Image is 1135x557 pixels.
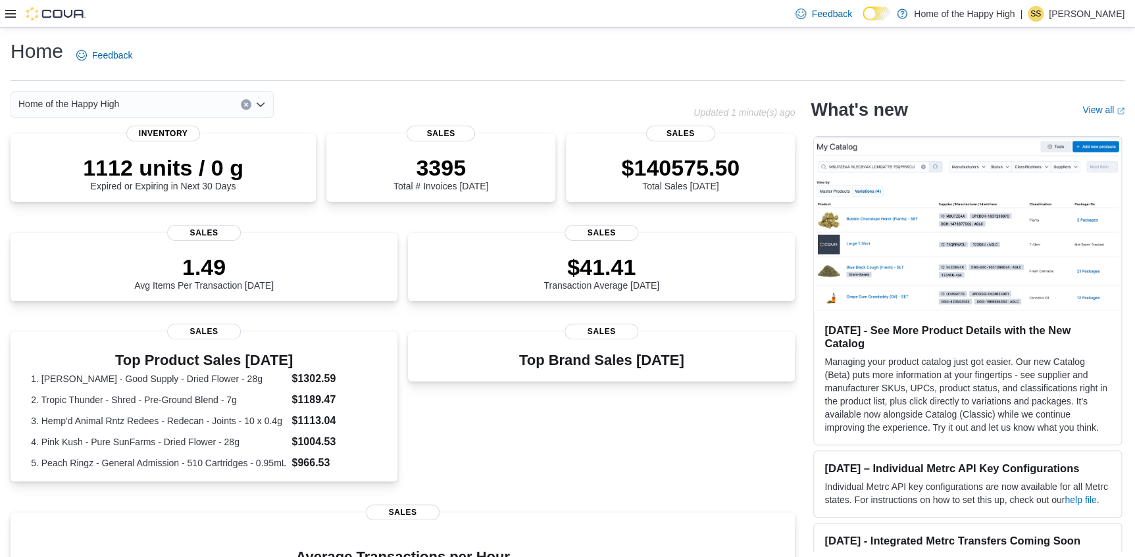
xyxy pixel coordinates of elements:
[565,225,638,241] span: Sales
[1030,6,1041,22] span: SS
[565,324,638,339] span: Sales
[167,225,241,241] span: Sales
[31,456,286,470] dt: 5. Peach Ringz - General Admission - 510 Cartridges - 0.95mL
[1020,6,1022,22] p: |
[366,504,440,520] span: Sales
[134,254,274,291] div: Avg Items Per Transaction [DATE]
[519,352,684,368] h3: Top Brand Sales [DATE]
[31,372,286,385] dt: 1. [PERSON_NAME] - Good Supply - Dried Flower - 28g
[255,99,266,110] button: Open list of options
[824,480,1111,506] p: Individual Metrc API key configurations are now available for all Metrc states. For instructions ...
[31,435,286,448] dt: 4. Pink Kush - Pure SunFarms - Dried Flower - 28g
[291,455,376,471] dd: $966.53
[134,254,274,280] p: 1.49
[1065,495,1096,505] a: help file
[291,371,376,387] dd: $1302.59
[241,99,251,110] button: Clear input
[811,7,851,20] span: Feedback
[914,6,1015,22] p: Home of the Happy High
[824,355,1111,434] p: Managing your product catalog just got easier. Our new Catalog (Beta) puts more information at yo...
[646,126,715,141] span: Sales
[31,414,286,427] dt: 3. Hemp'd Animal Rntz Redees - Redecan - Joints - 10 x 0.4g
[790,1,857,27] a: Feedback
[126,126,200,141] span: Inventory
[543,254,659,291] div: Transaction Average [DATE]
[393,155,488,181] p: 3395
[31,393,286,406] dt: 2. Tropic Thunder - Shred - Pre-Ground Blend - 7g
[83,155,243,181] p: 1112 units / 0 g
[291,434,376,450] dd: $1004.53
[824,324,1111,350] h3: [DATE] - See More Product Details with the New Catalog
[863,7,890,20] input: Dark Mode
[83,155,243,191] div: Expired or Expiring in Next 30 Days
[811,99,907,120] h2: What's new
[291,392,376,408] dd: $1189.47
[621,155,740,181] p: $140575.50
[1117,107,1124,115] svg: External link
[92,49,132,62] span: Feedback
[31,352,377,368] h3: Top Product Sales [DATE]
[543,254,659,280] p: $41.41
[167,324,241,339] span: Sales
[71,42,138,68] a: Feedback
[407,126,475,141] span: Sales
[1049,6,1124,22] p: [PERSON_NAME]
[621,155,740,191] div: Total Sales [DATE]
[694,107,795,118] p: Updated 1 minute(s) ago
[824,534,1111,547] h3: [DATE] - Integrated Metrc Transfers Coming Soon
[1028,6,1044,22] div: Sunakshi Sharma
[18,96,119,112] span: Home of the Happy High
[824,462,1111,475] h3: [DATE] – Individual Metrc API Key Configurations
[291,413,376,429] dd: $1113.04
[11,38,63,64] h1: Home
[26,7,86,20] img: Cova
[1082,105,1124,115] a: View allExternal link
[393,155,488,191] div: Total # Invoices [DATE]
